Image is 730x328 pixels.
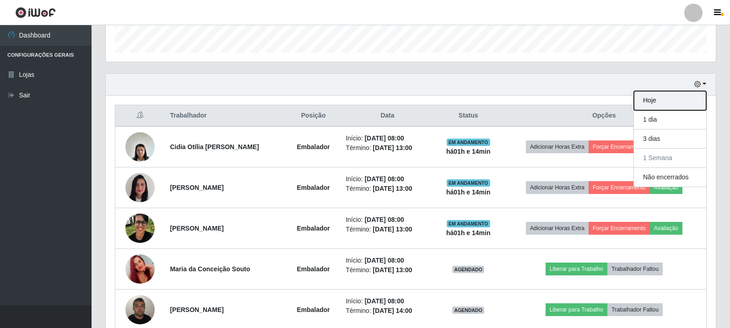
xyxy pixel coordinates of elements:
th: Status [435,105,502,127]
time: [DATE] 08:00 [365,134,404,142]
strong: Embalador [297,143,330,151]
th: Opções [502,105,707,127]
strong: há 01 h e 14 min [446,148,491,155]
span: EM ANDAMENTO [447,139,490,146]
span: AGENDADO [452,266,484,273]
img: 1759283498153.jpeg [125,209,155,247]
th: Data [340,105,434,127]
span: EM ANDAMENTO [447,179,490,187]
strong: [PERSON_NAME] [170,225,223,232]
strong: Embalador [297,225,330,232]
li: Término: [346,265,429,275]
button: 1 Semana [634,149,706,168]
button: Não encerrados [634,168,706,187]
button: Adicionar Horas Extra [526,140,589,153]
span: EM ANDAMENTO [447,220,490,227]
button: Forçar Encerramento [589,181,650,194]
span: AGENDADO [452,306,484,314]
li: Término: [346,225,429,234]
button: Avaliação [650,181,682,194]
button: Avaliação [650,222,682,235]
th: Posição [287,105,341,127]
strong: Embalador [297,265,330,273]
strong: Cidia Otília [PERSON_NAME] [170,143,259,151]
li: Início: [346,256,429,265]
button: 3 dias [634,129,706,149]
time: [DATE] 13:00 [373,185,412,192]
button: Adicionar Horas Extra [526,222,589,235]
li: Término: [346,306,429,316]
strong: Embalador [297,306,330,313]
th: Trabalhador [164,105,286,127]
li: Início: [346,134,429,143]
img: 1690487685999.jpeg [125,127,155,166]
strong: Maria da Conceição Souto [170,265,250,273]
strong: há 01 h e 14 min [446,188,491,196]
button: Forçar Encerramento [589,140,650,153]
li: Início: [346,174,429,184]
strong: [PERSON_NAME] [170,184,223,191]
img: 1746815738665.jpeg [125,243,155,295]
img: CoreUI Logo [15,7,56,18]
li: Término: [346,184,429,194]
button: Trabalhador Faltou [607,263,663,275]
button: Forçar Encerramento [589,222,650,235]
img: 1738600380232.jpeg [125,168,155,207]
time: [DATE] 13:00 [373,144,412,151]
button: Hoje [634,91,706,110]
li: Término: [346,143,429,153]
time: [DATE] 13:00 [373,226,412,233]
li: Início: [346,215,429,225]
strong: há 01 h e 14 min [446,229,491,237]
strong: [PERSON_NAME] [170,306,223,313]
time: [DATE] 08:00 [365,257,404,264]
button: Liberar para Trabalho [546,263,607,275]
button: Liberar para Trabalho [546,303,607,316]
button: 1 dia [634,110,706,129]
strong: Embalador [297,184,330,191]
button: Trabalhador Faltou [607,303,663,316]
button: Adicionar Horas Extra [526,181,589,194]
time: [DATE] 14:00 [373,307,412,314]
time: [DATE] 08:00 [365,297,404,305]
li: Início: [346,296,429,306]
time: [DATE] 08:00 [365,216,404,223]
time: [DATE] 08:00 [365,175,404,183]
time: [DATE] 13:00 [373,266,412,274]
